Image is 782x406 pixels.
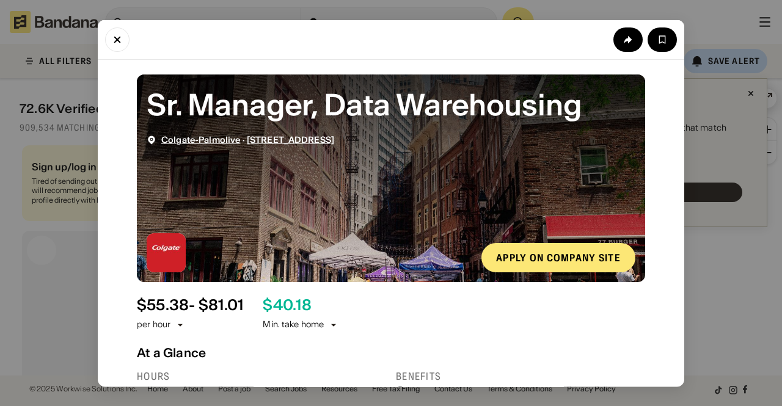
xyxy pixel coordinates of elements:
a: [STREET_ADDRESS] [247,134,334,145]
div: At a Glance [137,345,645,360]
div: $ 55.38 - $81.01 [137,296,243,314]
div: · [161,134,334,145]
img: Colgate-Palmolive logo [147,233,186,272]
div: Min. take home [263,319,338,331]
div: Health insurance [409,385,491,396]
div: per hour [137,319,170,331]
a: Colgate-Palmolive [161,134,240,145]
div: Hours [137,369,386,382]
button: Close [105,27,130,51]
div: $ 40.18 [263,296,311,314]
div: Full-time [137,385,386,396]
div: Sr. Manager, Data Warehousing [147,84,635,125]
div: Apply on company site [496,252,621,262]
div: Benefits [396,369,645,382]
